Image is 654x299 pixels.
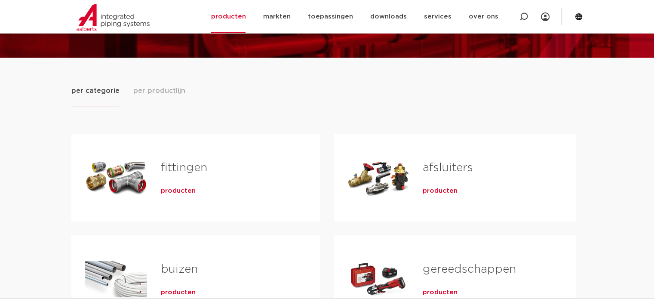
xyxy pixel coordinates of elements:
[423,187,457,195] a: producten
[423,162,473,173] a: afsluiters
[161,187,196,195] a: producten
[423,288,457,297] a: producten
[161,162,207,173] a: fittingen
[161,264,198,275] a: buizen
[423,264,516,275] a: gereedschappen
[133,86,185,96] span: per productlijn
[161,288,196,297] a: producten
[71,86,120,96] span: per categorie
